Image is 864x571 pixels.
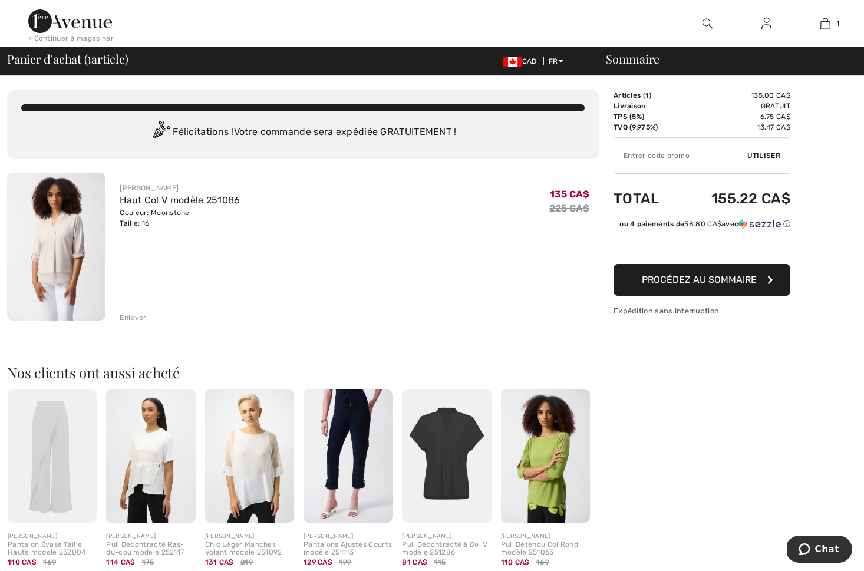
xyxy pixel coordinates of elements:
[614,219,790,233] div: ou 4 paiements de38.80 CA$avecSezzle Cliquez pour en savoir plus sur Sezzle
[820,16,830,31] img: Mon panier
[28,33,114,44] div: < Continuer à magasiner
[43,557,56,567] span: 169
[614,90,678,101] td: Articles ( )
[7,365,599,379] h2: Nos clients ont aussi acheté
[614,233,790,260] iframe: PayPal-paypal
[761,16,771,31] img: Mes infos
[614,122,678,133] td: TVQ (9.975%)
[642,274,757,285] span: Procédez au sommaire
[738,219,781,229] img: Sezzle
[120,312,146,323] div: Enlever
[501,558,530,566] span: 110 CA$
[106,558,135,566] span: 114 CA$
[592,53,857,65] div: Sommaire
[106,532,195,541] div: [PERSON_NAME]
[752,16,781,31] a: Se connecter
[703,16,713,31] img: recherche
[7,53,128,65] span: Panier d'achat ( article)
[304,541,393,557] div: Pantalons Ajustés Courts modèle 251113
[106,389,195,523] img: Pull Décontracté Ras-du-cou modèle 252117
[402,389,491,523] img: Pull Décontracté à Col V modèle 251286
[501,389,590,523] img: Pull Détendu Col Rond modèle 251063
[87,50,91,65] span: 1
[684,220,721,228] span: 38.80 CA$
[614,138,747,173] input: Code promo
[205,558,234,566] span: 131 CA$
[402,558,427,566] span: 81 CA$
[205,389,294,523] img: Chic Léger Manches Volant modèle 251092
[614,179,678,219] td: Total
[120,194,240,206] a: Haut Col V modèle 251086
[503,57,542,65] span: CAD
[240,557,253,567] span: 219
[796,16,854,31] a: 1
[619,219,790,229] div: ou 4 paiements de avec
[614,101,678,111] td: Livraison
[304,558,332,566] span: 129 CA$
[550,189,589,200] span: 135 CA$
[536,557,549,567] span: 169
[8,541,97,557] div: Pantalon Évasé Taille Haute modèle 252004
[614,305,790,316] div: Expédition sans interruption
[678,122,790,133] td: 13.47 CA$
[645,91,649,100] span: 1
[205,541,294,557] div: Chic Léger Manches Volant modèle 251092
[8,558,37,566] span: 110 CA$
[339,557,351,567] span: 199
[304,389,393,523] img: Pantalons Ajustés Courts modèle 251113
[678,111,790,122] td: 6.75 CA$
[614,264,790,296] button: Procédez au sommaire
[402,541,491,557] div: Pull Décontracté à Col V modèle 251286
[21,121,585,144] div: Félicitations ! Votre commande sera expédiée GRATUITEMENT !
[503,57,522,67] img: Canadian Dollar
[304,532,393,541] div: [PERSON_NAME]
[836,18,839,29] span: 1
[787,536,852,565] iframe: Ouvre un widget dans lequel vous pouvez chatter avec l’un de nos agents
[549,57,563,65] span: FR
[149,121,173,144] img: Congratulation2.svg
[678,90,790,101] td: 135.00 CA$
[120,183,240,193] div: [PERSON_NAME]
[7,173,105,321] img: Haut Col V modèle 251086
[501,541,590,557] div: Pull Détendu Col Rond modèle 251063
[402,532,491,541] div: [PERSON_NAME]
[142,557,154,567] span: 175
[8,532,97,541] div: [PERSON_NAME]
[8,389,97,523] img: Pantalon Évasé Taille Haute modèle 252004
[678,101,790,111] td: Gratuit
[501,532,590,541] div: [PERSON_NAME]
[434,557,446,567] span: 115
[678,179,790,219] td: 155.22 CA$
[205,532,294,541] div: [PERSON_NAME]
[106,541,195,557] div: Pull Décontracté Ras-du-cou modèle 252117
[549,203,589,214] s: 225 CA$
[28,9,112,33] img: 1ère Avenue
[120,207,240,229] div: Couleur: Moonstone Taille: 16
[614,111,678,122] td: TPS (5%)
[747,150,780,161] span: Utiliser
